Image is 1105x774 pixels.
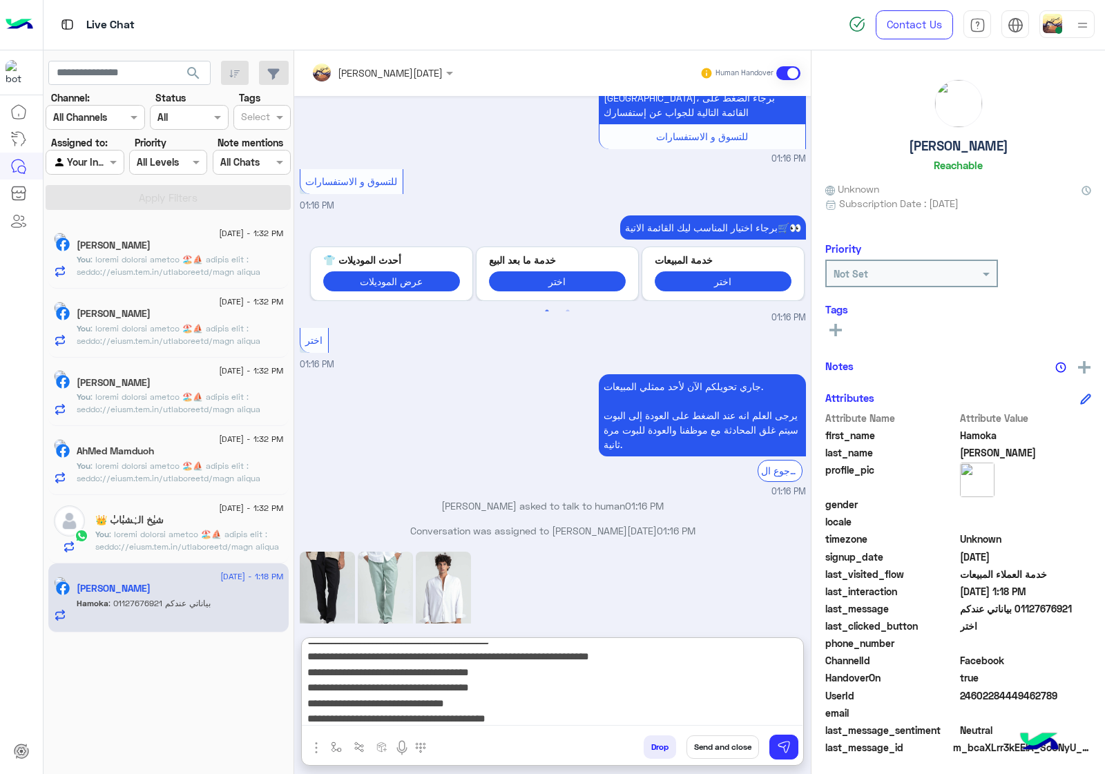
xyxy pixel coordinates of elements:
img: hulul-logo.png [1015,719,1064,767]
small: Human Handover [715,68,773,79]
span: 24602284449462789 [960,688,1092,703]
span: null [960,497,1092,512]
span: للتسوق و الاستفسارات [305,175,397,187]
span: Hamoka [960,428,1092,443]
span: [DATE] - 1:32 PM [219,433,283,445]
span: profile_pic [825,463,957,494]
label: Note mentions [218,135,283,150]
span: Attribute Name [825,411,957,425]
p: Conversation was assigned to [PERSON_NAME][DATE] [300,523,806,538]
h5: AhMed Mamduoh [77,445,154,457]
img: defaultAdmin.png [54,505,85,536]
label: Tags [239,90,260,105]
button: Trigger scenario [348,735,371,758]
span: signup_date [825,550,957,564]
img: picture [54,577,66,589]
span: 0 [960,723,1092,737]
span: null [960,636,1092,650]
p: 15/9/2025, 1:16 PM [620,215,806,240]
h6: Tags [825,303,1091,316]
span: Subscription Date : [DATE] [839,196,959,211]
h5: Abo Yousef [77,308,151,320]
span: 01127676921 بياناتي عندكم [108,598,211,608]
span: Hamoka [77,598,108,608]
button: select flow [325,735,348,758]
p: أحدث الموديلات 👕 [323,253,460,267]
img: Facebook [56,375,70,389]
img: profile [1074,17,1091,34]
img: spinner [849,16,865,32]
label: Priority [135,135,166,150]
p: خدمة المبيعات [655,253,791,267]
button: Send and close [686,735,759,759]
p: Live Chat [86,16,135,35]
h5: [PERSON_NAME] [909,138,1008,154]
img: Logo [6,10,33,39]
a: Contact Us [876,10,953,39]
span: 01:16 PM [771,485,806,499]
img: Facebook [56,444,70,458]
span: last_message_id [825,740,950,755]
img: Facebook [56,238,70,251]
img: picture [54,233,66,245]
span: last_message [825,601,957,616]
img: make a call [415,742,426,753]
span: Mohamed [960,445,1092,460]
img: picture [935,80,982,127]
img: select flow [331,742,342,753]
span: null [960,706,1092,720]
span: Attribute Value [960,411,1092,425]
button: 1 of 2 [540,304,554,318]
span: last_clicked_button [825,619,957,633]
h5: شيٰخ الہٰشبٰٰابٰٰ 👑 [95,514,164,526]
span: last_interaction [825,584,957,599]
img: Image [300,552,355,635]
span: You [77,254,90,264]
img: Image [416,552,471,635]
span: 0 [960,653,1092,668]
span: last_message_sentiment [825,723,957,737]
img: tab [1008,17,1024,33]
button: اختر [489,271,626,291]
button: عرض الموديلات [323,271,460,291]
button: create order [371,735,394,758]
span: UserId [825,688,957,703]
span: HandoverOn [825,670,957,685]
h6: Notes [825,360,854,372]
button: search [177,61,211,90]
a: tab [963,10,991,39]
button: اختر [655,271,791,291]
span: 01:16 PM [300,200,334,211]
span: [DATE] - 1:32 PM [219,296,283,308]
span: 01:16 PM [300,359,334,369]
button: Drop [644,735,676,759]
img: send attachment [308,739,325,756]
img: Image [358,552,413,635]
span: timezone [825,532,957,546]
span: true [960,670,1092,685]
h6: Attributes [825,391,874,404]
span: 01:16 PM [657,525,695,536]
span: 01:16 PM [771,311,806,325]
span: 01:16 PM [771,153,806,166]
img: 713415422032625 [6,60,30,85]
h5: Hamoka Mohamed [77,583,151,594]
h6: Reachable [934,159,983,171]
p: خدمة ما بعد البيع [489,253,626,267]
img: send message [777,740,791,754]
button: Apply Filters [46,185,291,210]
img: picture [54,439,66,452]
img: create order [376,742,387,753]
span: 2025-09-15T10:18:18.581Z [960,584,1092,599]
span: You [77,323,90,333]
span: null [960,514,1092,529]
img: notes [1055,362,1066,373]
img: Facebook [56,307,70,320]
span: email [825,706,957,720]
span: You [77,461,90,471]
span: search [185,65,202,81]
span: gender [825,497,957,512]
span: last_name [825,445,957,460]
img: picture [960,463,995,497]
div: Select [239,109,270,127]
